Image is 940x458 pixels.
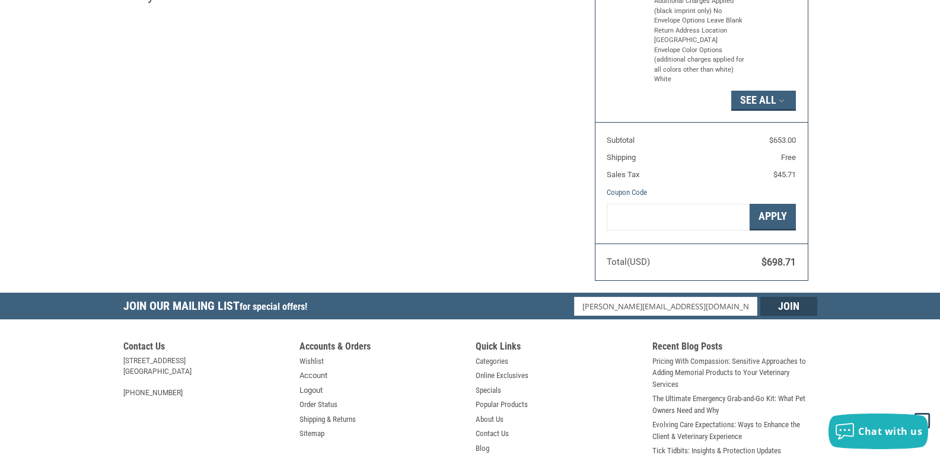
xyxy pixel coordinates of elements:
a: Blog [476,443,489,454]
a: Online Exclusives [476,370,528,382]
span: Sales Tax [607,170,639,179]
a: Specials [476,385,501,396]
a: Pricing With Compassion: Sensitive Approaches to Adding Memorial Products to Your Veterinary Serv... [652,355,817,390]
h5: Accounts & Orders [299,341,464,355]
input: Join [760,297,817,316]
button: Apply [750,204,796,230]
span: Shipping [607,153,636,162]
span: Total (USD) [607,257,650,267]
address: [STREET_ADDRESS] [GEOGRAPHIC_DATA] [PHONE_NUMBER] [123,355,288,398]
a: Wishlist [299,355,324,367]
a: Categories [476,355,508,367]
a: Evolving Care Expectations: Ways to Enhance the Client & Veterinary Experience [652,419,817,442]
span: Free [781,153,796,162]
a: Contact Us [476,428,509,440]
span: $653.00 [769,136,796,145]
input: Email [574,297,757,316]
button: Chat with us [829,414,928,449]
a: The Ultimate Emergency Grab-and-Go Kit: What Pet Owners Need and Why [652,393,817,416]
span: Chat with us [858,425,922,438]
span: $698.71 [761,257,796,268]
li: Return Address Location [GEOGRAPHIC_DATA] [654,26,746,46]
li: Envelope Options Leave Blank [654,16,746,26]
h5: Quick Links [476,341,641,355]
span: $45.71 [773,170,796,179]
a: Account [299,370,327,382]
a: Coupon Code [607,188,647,197]
button: See All [731,91,796,111]
h5: Recent Blog Posts [652,341,817,355]
a: Popular Products [476,399,528,411]
span: Subtotal [607,136,635,145]
a: Logout [299,385,323,396]
h5: Join Our Mailing List [123,293,313,323]
a: Order Status [299,399,337,411]
a: Sitemap [299,428,324,440]
input: Gift Certificate or Coupon Code [607,204,750,230]
h5: Contact Us [123,341,288,355]
span: for special offers! [240,301,307,312]
a: Tick Tidbits: Insights & Protection Updates [652,445,781,457]
a: Shipping & Returns [299,414,356,425]
a: About Us [476,414,504,425]
li: Envelope Color Options (additional charges applied for all colors other than white) White [654,46,746,85]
